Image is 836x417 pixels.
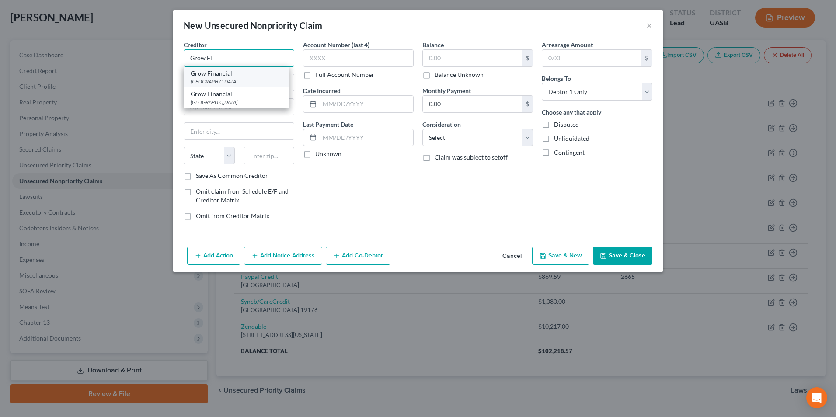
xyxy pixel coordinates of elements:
label: Choose any that apply [542,108,601,117]
label: Date Incurred [303,86,341,95]
div: $ [522,96,533,112]
input: MM/DD/YYYY [320,129,413,146]
input: 0.00 [423,50,522,66]
input: 0.00 [542,50,641,66]
div: [GEOGRAPHIC_DATA] [191,98,282,106]
button: Add Co-Debtor [326,247,390,265]
label: Balance [422,40,444,49]
span: Omit from Creditor Matrix [196,212,269,219]
button: Add Action [187,247,240,265]
label: Unknown [315,149,341,158]
label: Last Payment Date [303,120,353,129]
button: Cancel [495,247,529,265]
div: Grow Financial [191,69,282,78]
button: Save & Close [593,247,652,265]
div: New Unsecured Nonpriority Claim [184,19,322,31]
input: XXXX [303,49,414,67]
input: Search creditor by name... [184,49,294,67]
input: Enter zip... [244,147,295,164]
div: [GEOGRAPHIC_DATA] [191,78,282,85]
label: Consideration [422,120,461,129]
label: Balance Unknown [435,70,484,79]
input: 0.00 [423,96,522,112]
button: Add Notice Address [244,247,322,265]
label: Full Account Number [315,70,374,79]
input: Enter city... [184,123,294,139]
input: MM/DD/YYYY [320,96,413,112]
label: Save As Common Creditor [196,171,268,180]
span: Contingent [554,149,585,156]
span: Claim was subject to setoff [435,153,508,161]
div: Grow Financial [191,90,282,98]
div: $ [641,50,652,66]
span: Unliquidated [554,135,589,142]
div: Open Intercom Messenger [806,387,827,408]
button: Save & New [532,247,589,265]
button: × [646,20,652,31]
span: Belongs To [542,75,571,82]
div: $ [522,50,533,66]
label: Monthly Payment [422,86,471,95]
label: Arrearage Amount [542,40,593,49]
span: Omit claim from Schedule E/F and Creditor Matrix [196,188,289,204]
span: Disputed [554,121,579,128]
label: Account Number (last 4) [303,40,369,49]
span: Creditor [184,41,207,49]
